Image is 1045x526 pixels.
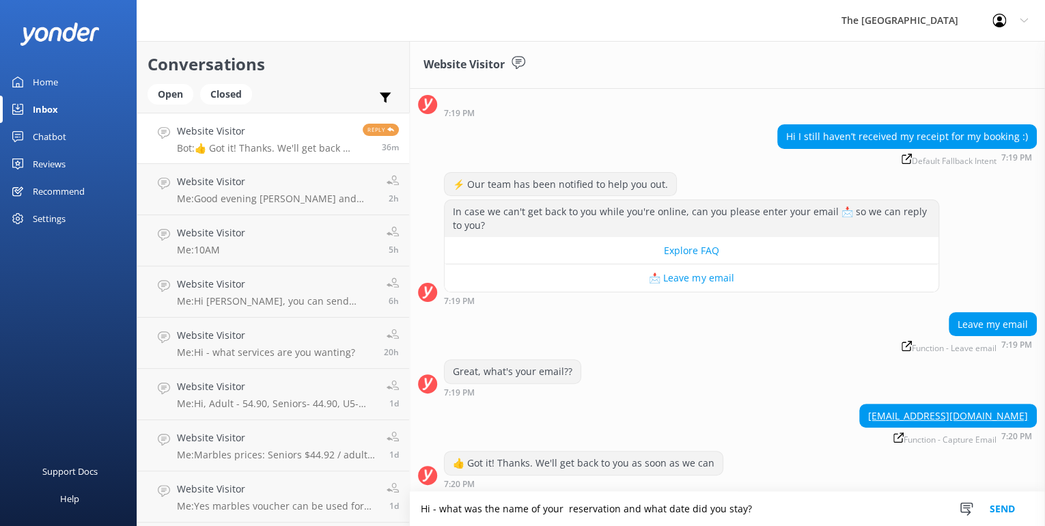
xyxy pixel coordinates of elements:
strong: 7:20 PM [444,480,475,488]
span: 01:59pm 18-Aug-2025 (UTC +12:00) Pacific/Auckland [389,449,399,460]
div: Inbox [33,96,58,123]
a: Website VisitorBot:👍 Got it! Thanks. We'll get back to you as soon as we canReply36m [137,113,409,164]
div: 07:19pm 19-Aug-2025 (UTC +12:00) Pacific/Auckland [444,296,939,305]
p: Me: Hi [PERSON_NAME], you can send feedback to [EMAIL_ADDRESS][DOMAIN_NAME]. Thank you!! [177,295,376,307]
strong: 7:19 PM [444,389,475,397]
h4: Website Visitor [177,124,352,139]
p: Bot: 👍 Got it! Thanks. We'll get back to you as soon as we can [177,142,352,154]
strong: 7:19 PM [444,297,475,305]
strong: 7:19 PM [444,109,475,117]
a: Website VisitorMe:10AM5h [137,215,409,266]
div: In case we can't get back to you while you're online, can you please enter your email 📩 so we can... [445,200,938,236]
h4: Website Visitor [177,430,376,445]
span: Reply [363,124,399,136]
div: Home [33,68,58,96]
button: Send [977,492,1028,526]
div: 👍 Got it! Thanks. We'll get back to you as soon as we can [445,452,723,475]
button: 📩 Leave my email [445,264,938,292]
span: 01:26pm 19-Aug-2025 (UTC +12:00) Pacific/Auckland [389,295,399,307]
div: Great, what's your email?? [445,360,581,383]
h4: Website Visitor [177,277,376,292]
span: 04:26pm 18-Aug-2025 (UTC +12:00) Pacific/Auckland [389,398,399,409]
div: 07:19pm 19-Aug-2025 (UTC +12:00) Pacific/Auckland [444,387,581,397]
div: 07:19pm 19-Aug-2025 (UTC +12:00) Pacific/Auckland [444,108,822,117]
button: Explore FAQ [445,237,938,264]
p: Me: Marbles prices: Seniors $44.92 / adults $54.90 / children under 16 years $29.90 / children un... [177,449,376,461]
a: Open [148,86,200,101]
h4: Website Visitor [177,482,376,497]
a: Website VisitorMe:Marbles prices: Seniors $44.92 / adults $54.90 / children under 16 years $29.90... [137,420,409,471]
div: Recommend [33,178,85,205]
h2: Conversations [148,51,399,77]
div: Settings [33,205,66,232]
a: Website VisitorMe:Hi, Adult - 54.90, Seniors- 44.90, U5- 9.90, U10 - 19.90, U16- 29.901d [137,369,409,420]
span: 07:20pm 19-Aug-2025 (UTC +12:00) Pacific/Auckland [382,141,399,153]
span: Function - Capture Email [893,432,997,444]
strong: 7:19 PM [1001,341,1032,352]
div: Support Docs [42,458,98,485]
span: 11:00pm 18-Aug-2025 (UTC +12:00) Pacific/Auckland [384,346,399,358]
div: Reviews [33,150,66,178]
div: 07:19pm 19-Aug-2025 (UTC +12:00) Pacific/Auckland [897,340,1037,352]
p: Me: 10AM [177,244,245,256]
div: ⚡ Our team has been notified to help you out. [445,173,676,196]
h4: Website Visitor [177,225,245,240]
a: Website VisitorMe:Good evening [PERSON_NAME] and [PERSON_NAME] - Unfortunately we are fully booke... [137,164,409,215]
a: [EMAIL_ADDRESS][DOMAIN_NAME] [868,409,1028,422]
a: Closed [200,86,259,101]
p: Me: Hi, Adult - 54.90, Seniors- 44.90, U5- 9.90, U10 - 19.90, U16- 29.90 [177,398,376,410]
h4: Website Visitor [177,328,355,343]
div: Chatbot [33,123,66,150]
strong: 7:20 PM [1001,432,1032,444]
div: Closed [200,84,252,105]
span: 12:42pm 18-Aug-2025 (UTC +12:00) Pacific/Auckland [389,500,399,512]
img: yonder-white-logo.png [20,23,99,45]
div: 07:20pm 19-Aug-2025 (UTC +12:00) Pacific/Auckland [859,431,1037,444]
span: Default Fallback Intent [902,154,997,165]
h4: Website Visitor [177,379,376,394]
h3: Website Visitor [423,56,505,74]
div: Leave my email [949,313,1036,336]
div: Help [60,485,79,512]
span: 05:48pm 19-Aug-2025 (UTC +12:00) Pacific/Auckland [389,193,399,204]
textarea: Hi - what was the name of your reservation and what date did you stay? [410,492,1045,526]
span: Function - Leave email [902,341,997,352]
div: 07:19pm 19-Aug-2025 (UTC +12:00) Pacific/Auckland [777,152,1037,165]
div: 07:20pm 19-Aug-2025 (UTC +12:00) Pacific/Auckland [444,479,723,488]
div: Open [148,84,193,105]
p: Me: Hi - what services are you wanting? [177,346,355,359]
p: Me: Yes marbles voucher can be used for breakfast. [177,500,376,512]
div: Hi I still haven’t received my receipt for my booking :) [778,125,1036,148]
a: Website VisitorMe:Hi - what services are you wanting?20h [137,318,409,369]
p: Me: Good evening [PERSON_NAME] and [PERSON_NAME] - Unfortunately we are fully booked on [DATE] & ... [177,193,376,205]
strong: 7:19 PM [1001,154,1032,165]
span: 02:41pm 19-Aug-2025 (UTC +12:00) Pacific/Auckland [389,244,399,255]
a: Website VisitorMe:Hi [PERSON_NAME], you can send feedback to [EMAIL_ADDRESS][DOMAIN_NAME]. Thank ... [137,266,409,318]
h4: Website Visitor [177,174,376,189]
a: Website VisitorMe:Yes marbles voucher can be used for breakfast.1d [137,471,409,523]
